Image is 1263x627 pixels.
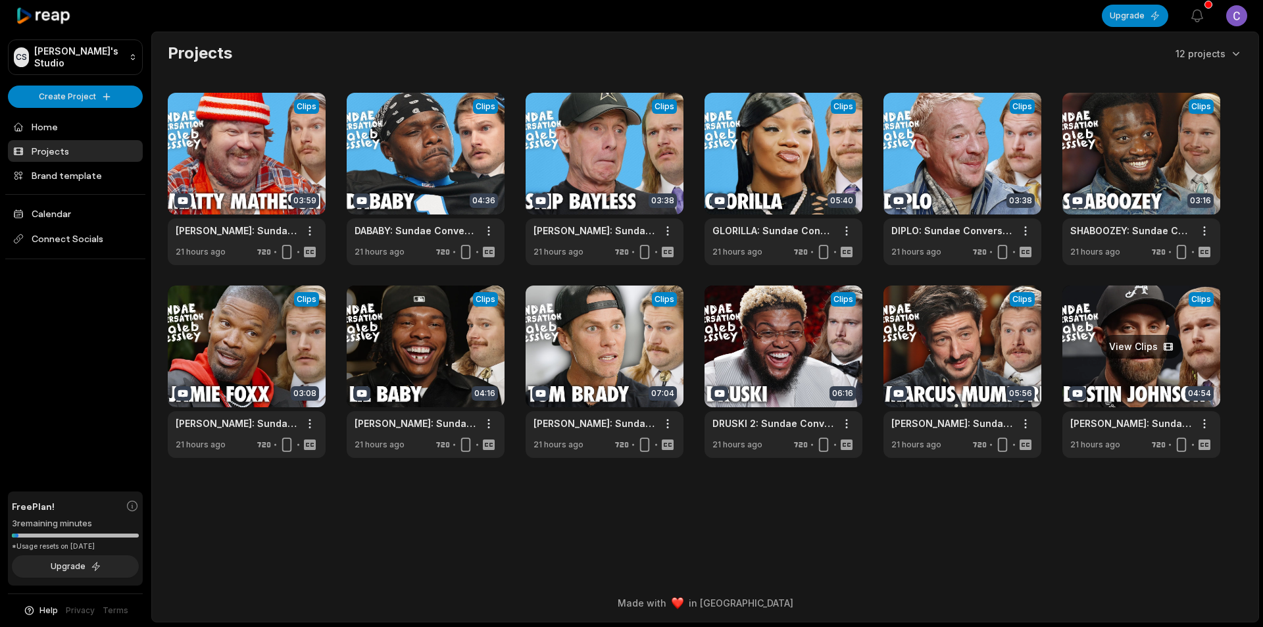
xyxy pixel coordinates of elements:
[168,43,232,64] h2: Projects
[12,499,55,513] span: Free Plan!
[712,416,833,430] a: DRUSKI 2: Sundae Conversation with [PERSON_NAME]
[8,116,143,138] a: Home
[8,164,143,186] a: Brand template
[8,227,143,251] span: Connect Socials
[1176,47,1243,61] button: 12 projects
[12,541,139,551] div: *Usage resets on [DATE]
[8,203,143,224] a: Calendar
[66,605,95,616] a: Privacy
[712,224,833,238] a: GLORILLA: Sundae Conversation with [PERSON_NAME]
[8,140,143,162] a: Projects
[1070,224,1191,238] a: SHABOOZEY: Sundae Conversation with [PERSON_NAME]
[14,47,29,67] div: CS
[891,224,1012,238] a: DIPLO: Sundae Conversation with [PERSON_NAME]
[533,416,655,430] a: [PERSON_NAME]: Sundae Conversation with [PERSON_NAME]
[12,517,139,530] div: 3 remaining minutes
[355,224,476,238] a: DABABY: Sundae Conversation with [PERSON_NAME]
[176,416,297,430] a: [PERSON_NAME]: Sundae Conversation with [PERSON_NAME]
[176,224,297,238] a: [PERSON_NAME]: Sundae Conversation with [PERSON_NAME]
[103,605,128,616] a: Terms
[355,416,476,430] a: [PERSON_NAME]: Sundae Conversation with [PERSON_NAME]
[891,416,1012,430] a: [PERSON_NAME]: Sundae Conversation with [PERSON_NAME]
[164,596,1247,610] div: Made with in [GEOGRAPHIC_DATA]
[34,45,124,69] p: [PERSON_NAME]'s Studio
[1102,5,1168,27] button: Upgrade
[1070,416,1191,430] a: [PERSON_NAME]: Sundae Conversation with [PERSON_NAME]
[12,555,139,578] button: Upgrade
[8,86,143,108] button: Create Project
[533,224,655,238] a: [PERSON_NAME]: Sundae Conversation with [PERSON_NAME]
[23,605,58,616] button: Help
[39,605,58,616] span: Help
[672,597,683,609] img: heart emoji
